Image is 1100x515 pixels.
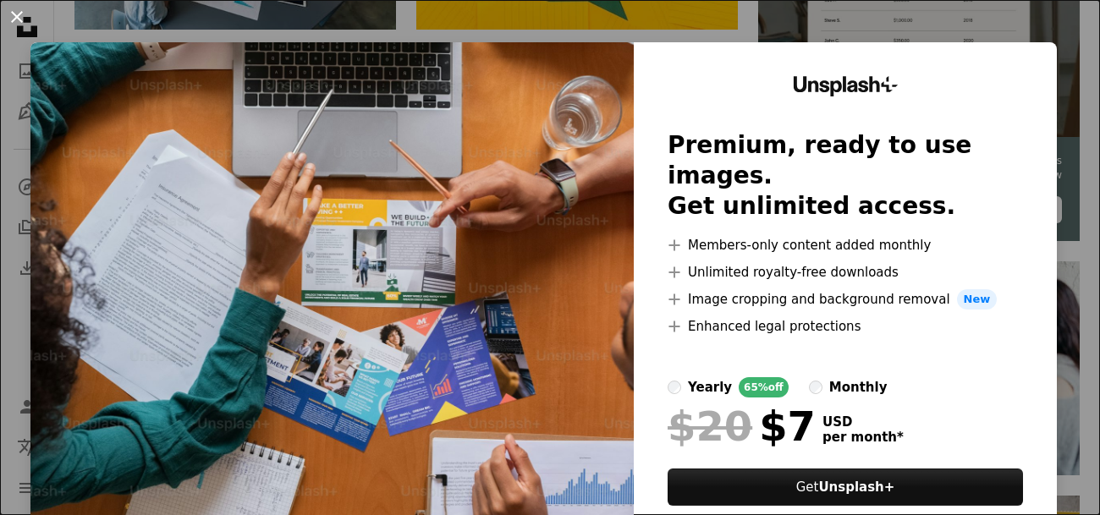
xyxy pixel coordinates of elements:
h2: Premium, ready to use images. Get unlimited access. [668,130,1023,222]
span: $20 [668,404,752,448]
div: monthly [829,377,888,397]
div: 65% off [739,377,789,397]
div: yearly [688,377,732,397]
li: Image cropping and background removal [668,289,1023,310]
li: Unlimited royalty-free downloads [668,262,1023,282]
div: $7 [668,404,816,448]
strong: Unsplash+ [818,479,894,495]
span: per month * [822,430,904,445]
li: Enhanced legal protections [668,316,1023,337]
span: New [957,289,998,310]
input: monthly [809,381,822,394]
button: GetUnsplash+ [668,468,1023,506]
span: USD [822,414,904,430]
li: Members-only content added monthly [668,235,1023,255]
input: yearly65%off [668,381,681,394]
